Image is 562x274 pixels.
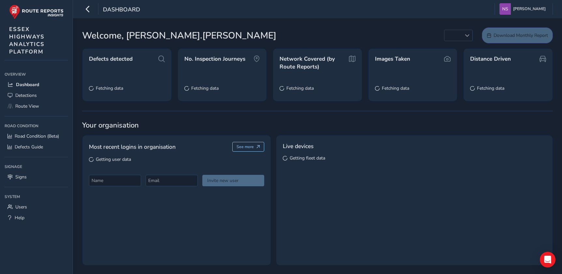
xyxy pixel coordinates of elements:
span: Your organisation [82,120,553,130]
button: [PERSON_NAME] [499,3,548,15]
span: Defects detected [89,55,133,63]
span: Fetching data [382,85,409,91]
div: System [5,192,68,202]
span: Road Condition (Beta) [15,133,59,139]
span: Help [15,215,24,221]
a: Help [5,212,68,223]
button: See more [232,142,265,152]
span: Fetching data [477,85,504,91]
a: Route View [5,101,68,112]
a: Road Condition (Beta) [5,131,68,142]
span: Live devices [283,142,313,150]
span: Network Covered (by Route Reports) [280,55,348,70]
span: Dashboard [16,82,39,88]
span: See more [237,144,254,149]
div: Overview [5,69,68,79]
a: Signs [5,172,68,182]
span: Getting user data [96,156,131,162]
span: Distance Driven [470,55,511,63]
a: Dashboard [5,79,68,90]
span: Detections [15,92,37,99]
span: Fetching data [286,85,314,91]
div: Signage [5,162,68,172]
div: Road Condition [5,121,68,131]
span: Getting fleet data [290,155,325,161]
div: Open Intercom Messenger [540,252,555,267]
input: Name [89,175,141,186]
span: Users [15,204,27,210]
span: Fetching data [96,85,123,91]
span: No. Inspection Journeys [184,55,245,63]
span: Defects Guide [15,144,43,150]
img: rr logo [9,5,64,19]
a: Users [5,202,68,212]
span: Most recent logins in organisation [89,143,176,151]
span: ESSEX HIGHWAYS ANALYTICS PLATFORM [9,25,45,55]
span: [PERSON_NAME] [513,3,546,15]
a: Defects Guide [5,142,68,152]
span: Welcome, [PERSON_NAME].[PERSON_NAME] [82,29,276,42]
span: Images Taken [375,55,410,63]
span: Signs [15,174,27,180]
span: Dashboard [103,6,140,15]
img: diamond-layout [499,3,511,15]
span: Route View [15,103,39,109]
span: Fetching data [191,85,219,91]
input: Email [146,175,198,186]
a: Detections [5,90,68,101]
